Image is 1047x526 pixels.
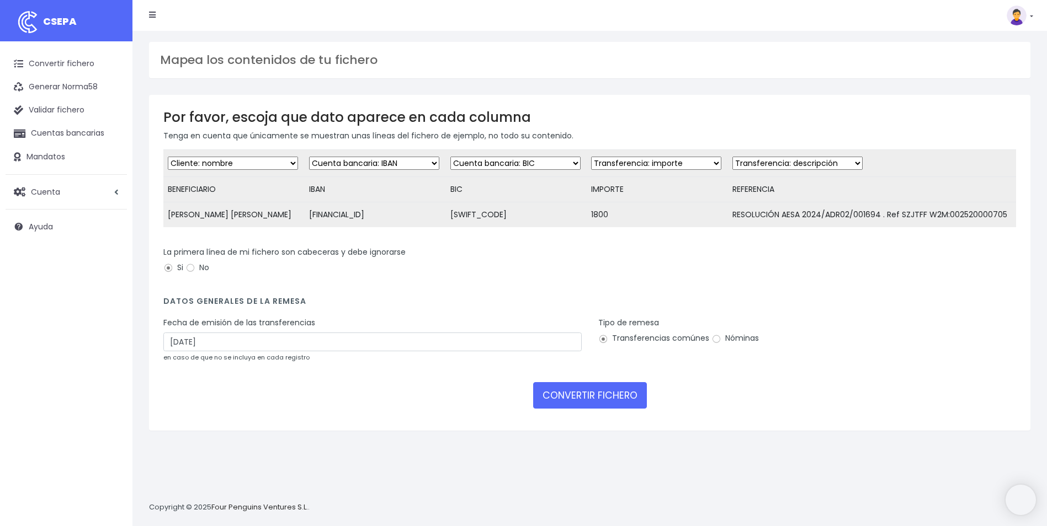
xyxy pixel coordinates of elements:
[163,130,1016,142] p: Tenga en cuenta que únicamente se muestran unas líneas del fichero de ejemplo, no todo su contenido.
[43,14,77,28] span: CSEPA
[163,297,1016,312] h4: Datos generales de la remesa
[31,186,60,197] span: Cuenta
[6,99,127,122] a: Validar fichero
[163,317,315,329] label: Fecha de emisión de las transferencias
[446,202,587,228] td: [SWIFT_CODE]
[149,502,310,513] p: Copyright © 2025 .
[711,332,759,344] label: Nóminas
[305,202,446,228] td: [FINANCIAL_ID]
[6,52,127,76] a: Convertir fichero
[185,262,209,273] label: No
[163,202,305,228] td: [PERSON_NAME] [PERSON_NAME]
[6,180,127,203] a: Cuenta
[163,353,310,362] small: en caso de que no se incluya en cada registro
[587,202,728,228] td: 1800
[587,177,728,202] td: IMPORTE
[446,177,587,202] td: BIC
[1007,6,1027,25] img: profile
[6,146,127,169] a: Mandatos
[14,8,41,36] img: logo
[728,202,1016,228] td: RESOLUCIÓN AESA 2024/ADR02/001694 . Ref SZJTFF W2M:002520000705
[163,177,305,202] td: BENEFICIARIO
[6,76,127,99] a: Generar Norma58
[29,221,53,232] span: Ayuda
[211,502,308,512] a: Four Penguins Ventures S.L.
[533,382,647,409] button: CONVERTIR FICHERO
[728,177,1016,202] td: REFERENCIA
[598,332,709,344] label: Transferencias comúnes
[598,317,659,329] label: Tipo de remesa
[160,53,1019,67] h3: Mapea los contenidos de tu fichero
[163,246,406,258] label: La primera línea de mi fichero son cabeceras y debe ignorarse
[163,109,1016,125] h3: Por favor, escoja que dato aparece en cada columna
[6,215,127,238] a: Ayuda
[6,122,127,145] a: Cuentas bancarias
[163,262,183,273] label: Si
[305,177,446,202] td: IBAN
